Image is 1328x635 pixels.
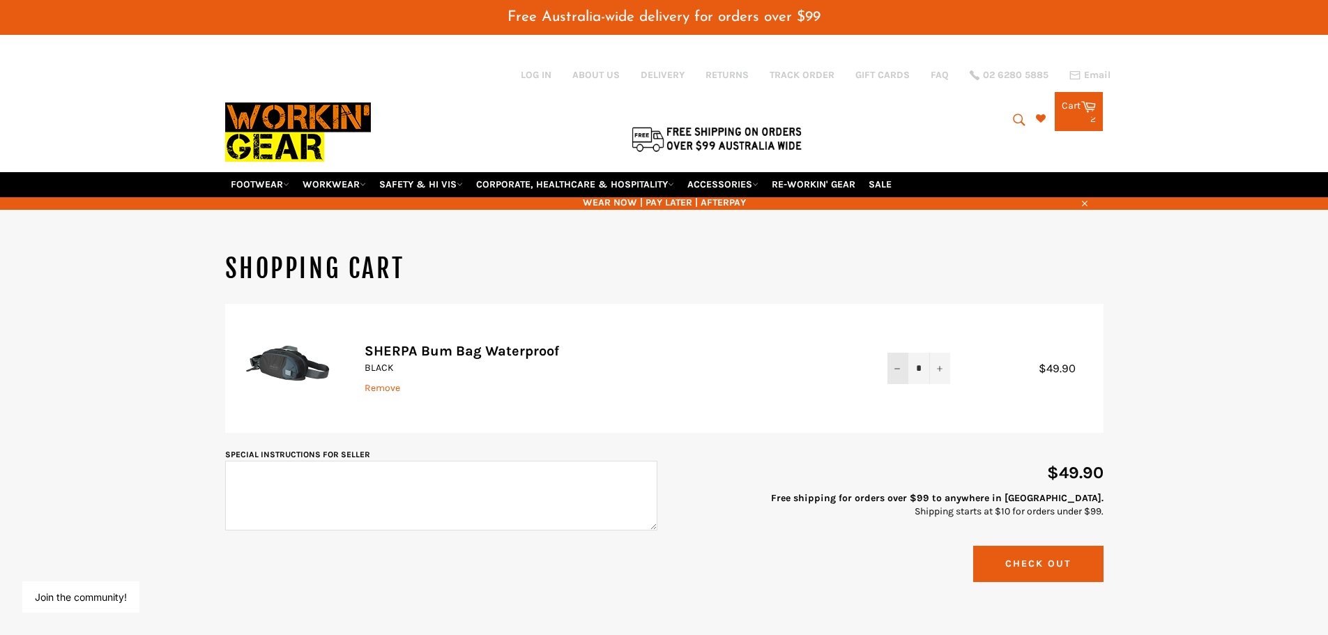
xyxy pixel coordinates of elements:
[929,353,950,384] button: Increase item quantity by one
[1039,362,1090,375] span: $49.90
[973,546,1104,581] button: Check Out
[225,252,1104,286] h1: Shopping Cart
[931,68,949,82] a: FAQ
[225,93,371,171] img: Workin Gear leaders in Workwear, Safety Boots, PPE, Uniforms. Australia's No.1 in Workwear
[970,70,1048,80] a: 02 6280 5885
[887,353,908,384] button: Reduce item quantity by one
[365,361,860,374] p: BLACK
[855,68,910,82] a: GIFT CARDS
[983,70,1048,80] span: 02 6280 5885
[771,492,1104,504] strong: Free shipping for orders over $99 to anywhere in [GEOGRAPHIC_DATA].
[365,382,400,394] a: Remove
[225,450,370,459] label: Special instructions for seller
[1090,113,1096,125] span: 2
[1055,92,1103,131] a: Cart 2
[365,343,559,359] a: SHERPA Bum Bag Waterproof
[471,172,680,197] a: CORPORATE, HEALTHCARE & HOSPITALITY
[297,172,372,197] a: WORKWEAR
[572,68,620,82] a: ABOUT US
[1084,70,1111,80] span: Email
[1069,70,1111,81] a: Email
[770,68,834,82] a: TRACK ORDER
[246,325,330,408] img: SHERPA Bum Bag Waterproof - BLACK
[705,68,749,82] a: RETURNS
[35,591,127,603] button: Join the community!
[507,10,821,24] span: Free Australia-wide delivery for orders over $99
[1047,463,1104,482] span: $49.90
[682,172,764,197] a: ACCESSORIES
[225,196,1104,209] span: WEAR NOW | PAY LATER | AFTERPAY
[671,491,1104,519] p: Shipping starts at $10 for orders under $99.
[521,69,551,81] a: Log in
[374,172,468,197] a: SAFETY & HI VIS
[863,172,897,197] a: SALE
[641,68,685,82] a: DELIVERY
[629,124,804,153] img: Flat $9.95 shipping Australia wide
[225,172,295,197] a: FOOTWEAR
[766,172,861,197] a: RE-WORKIN' GEAR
